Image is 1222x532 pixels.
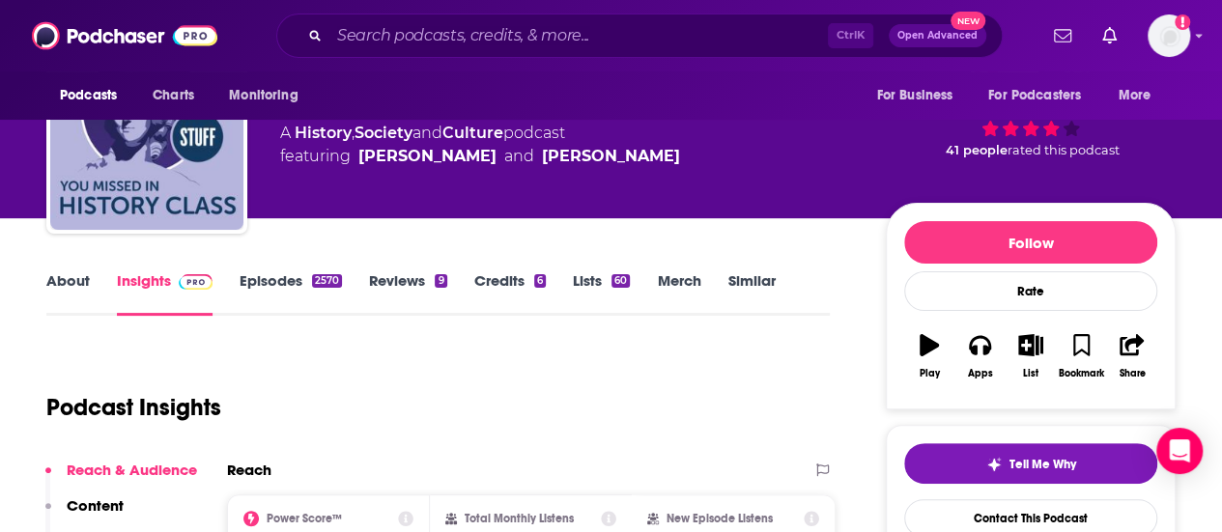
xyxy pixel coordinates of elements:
[32,17,217,54] img: Podchaser - Follow, Share and Rate Podcasts
[1105,77,1176,114] button: open menu
[153,82,194,109] span: Charts
[276,14,1003,58] div: Search podcasts, credits, & more...
[46,77,142,114] button: open menu
[1148,14,1190,57] button: Show profile menu
[954,322,1005,391] button: Apps
[1056,322,1106,391] button: Bookmark
[46,271,90,316] a: About
[1094,19,1124,52] a: Show notifications dropdown
[227,461,271,479] h2: Reach
[267,512,342,525] h2: Power Score™
[67,461,197,479] p: Reach & Audience
[904,322,954,391] button: Play
[1119,82,1151,109] span: More
[1156,428,1203,474] div: Open Intercom Messenger
[968,368,993,379] div: Apps
[215,77,323,114] button: open menu
[312,274,342,288] div: 2570
[140,77,206,114] a: Charts
[1059,368,1104,379] div: Bookmark
[573,271,630,316] a: Lists60
[60,82,117,109] span: Podcasts
[1107,322,1157,391] button: Share
[1009,457,1076,472] span: Tell Me Why
[1175,14,1190,30] svg: Add a profile image
[889,24,986,47] button: Open AdvancedNew
[920,368,940,379] div: Play
[280,145,680,168] span: featuring
[442,124,503,142] a: Culture
[412,124,442,142] span: and
[1119,368,1145,379] div: Share
[611,274,630,288] div: 60
[46,393,221,422] h1: Podcast Insights
[1008,143,1120,157] span: rated this podcast
[1148,14,1190,57] img: User Profile
[904,271,1157,311] div: Rate
[988,82,1081,109] span: For Podcasters
[369,271,446,316] a: Reviews9
[828,23,873,48] span: Ctrl K
[946,143,1008,157] span: 41 people
[1023,368,1038,379] div: List
[67,496,124,515] p: Content
[358,145,497,168] div: [PERSON_NAME]
[295,124,352,142] a: History
[329,20,828,51] input: Search podcasts, credits, & more...
[1148,14,1190,57] span: Logged in as ShannonHennessey
[50,37,243,230] img: Stuff You Missed in History Class
[904,221,1157,264] button: Follow
[976,77,1109,114] button: open menu
[229,82,298,109] span: Monitoring
[904,443,1157,484] button: tell me why sparkleTell Me Why
[951,12,985,30] span: New
[504,145,534,168] span: and
[474,271,546,316] a: Credits6
[542,145,680,168] div: [PERSON_NAME]
[727,271,775,316] a: Similar
[1046,19,1079,52] a: Show notifications dropdown
[45,496,124,532] button: Content
[657,271,700,316] a: Merch
[117,271,213,316] a: InsightsPodchaser Pro
[863,77,977,114] button: open menu
[876,82,952,109] span: For Business
[45,461,197,496] button: Reach & Audience
[355,124,412,142] a: Society
[435,274,446,288] div: 9
[534,274,546,288] div: 6
[465,512,574,525] h2: Total Monthly Listens
[240,271,342,316] a: Episodes2570
[179,274,213,290] img: Podchaser Pro
[667,512,773,525] h2: New Episode Listens
[1006,322,1056,391] button: List
[280,122,680,168] div: A podcast
[897,31,978,41] span: Open Advanced
[352,124,355,142] span: ,
[986,457,1002,472] img: tell me why sparkle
